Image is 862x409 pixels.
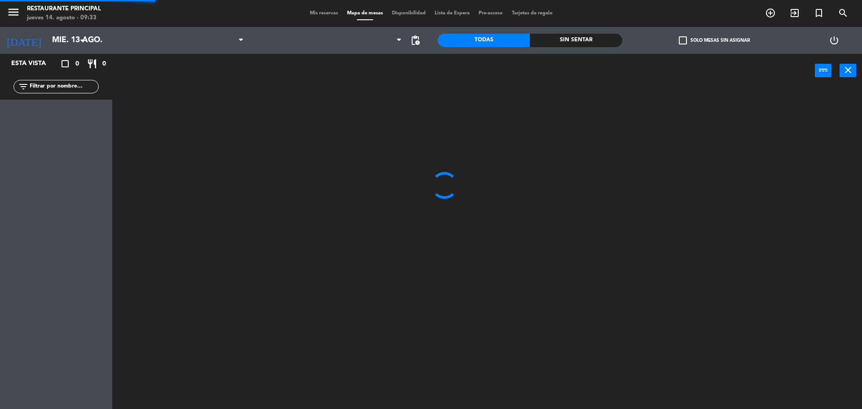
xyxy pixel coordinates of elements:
[77,35,88,46] i: arrow_drop_down
[343,11,387,16] span: Mapa de mesas
[4,58,65,69] div: Esta vista
[815,64,831,77] button: power_input
[27,13,101,22] div: jueves 14. agosto - 09:33
[102,59,106,69] span: 0
[60,58,70,69] i: crop_square
[305,11,343,16] span: Mis reservas
[818,65,829,75] i: power_input
[18,81,29,92] i: filter_list
[87,58,97,69] i: restaurant
[29,82,98,92] input: Filtrar por nombre...
[838,8,849,18] i: search
[27,4,101,13] div: Restaurante Principal
[438,34,530,47] div: Todas
[387,11,430,16] span: Disponibilidad
[530,34,622,47] div: Sin sentar
[829,35,840,46] i: power_settings_new
[765,8,776,18] i: add_circle_outline
[843,65,853,75] i: close
[474,11,507,16] span: Pre-acceso
[840,64,856,77] button: close
[7,5,20,22] button: menu
[410,35,421,46] span: pending_actions
[7,5,20,19] i: menu
[430,11,474,16] span: Lista de Espera
[679,36,750,44] label: Solo mesas sin asignar
[789,8,800,18] i: exit_to_app
[75,59,79,69] span: 0
[507,11,557,16] span: Tarjetas de regalo
[679,36,687,44] span: check_box_outline_blank
[814,8,824,18] i: turned_in_not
